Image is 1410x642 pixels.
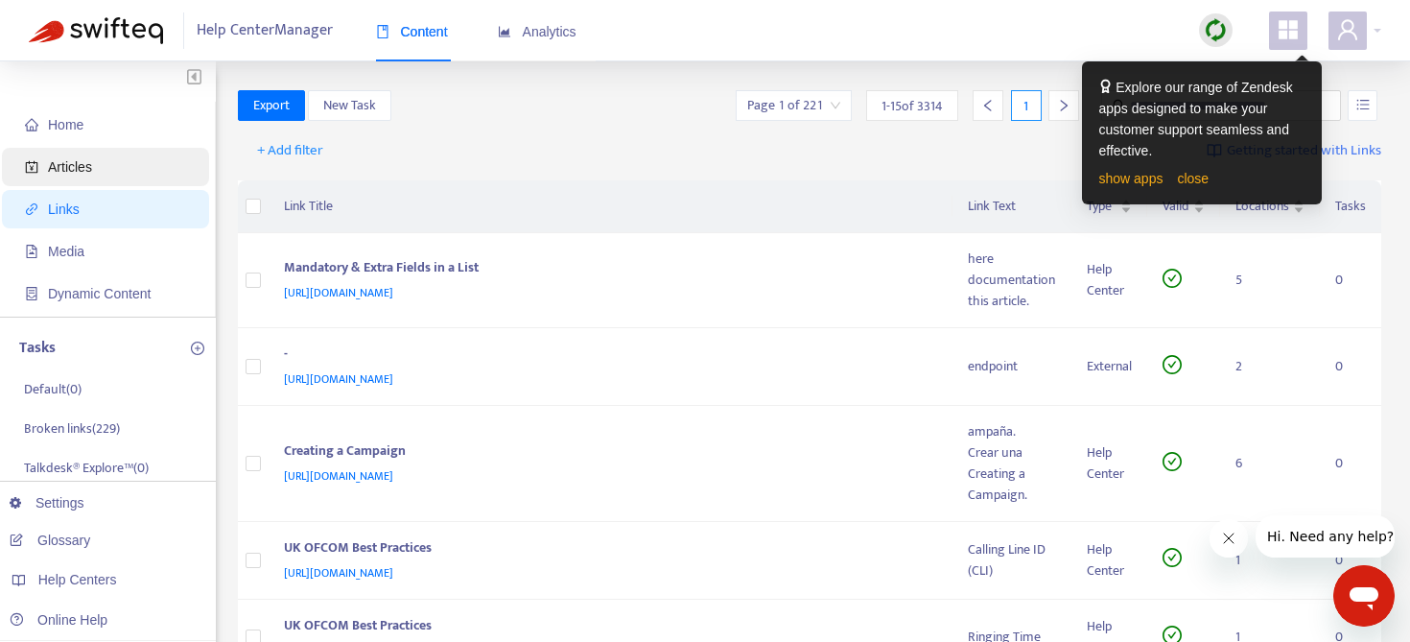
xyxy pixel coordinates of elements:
[968,249,1056,270] div: here
[1220,180,1320,233] th: Locations
[284,283,393,302] span: [URL][DOMAIN_NAME]
[284,466,393,486] span: [URL][DOMAIN_NAME]
[1348,90,1377,121] button: unordered-list
[1163,548,1182,567] span: check-circle
[1277,18,1300,41] span: appstore
[29,17,163,44] img: Swifteq
[1210,519,1248,558] iframe: Close message
[1087,196,1116,217] span: Type
[1220,328,1320,406] td: 2
[1320,180,1381,233] th: Tasks
[25,118,38,131] span: home
[284,615,930,640] div: UK OFCOM Best Practices
[498,24,576,39] span: Analytics
[25,202,38,216] span: link
[1163,355,1182,374] span: check-circle
[284,257,930,282] div: Mandatory & Extra Fields in a List
[10,533,90,548] a: Glossary
[269,180,953,233] th: Link Title
[498,25,511,38] span: area-chart
[881,96,943,116] span: 1 - 15 of 3314
[968,421,1056,442] div: ampaña.
[968,270,1056,291] div: documentation
[197,12,333,49] span: Help Center Manager
[1220,522,1320,600] td: 1
[968,356,1056,377] div: endpoint
[284,440,930,465] div: Creating a Campaign
[38,572,117,587] span: Help Centers
[1071,180,1147,233] th: Type
[968,539,1056,582] div: Calling Line ID (CLI)
[25,160,38,174] span: account-book
[1320,522,1381,600] td: 0
[1057,99,1070,112] span: right
[323,95,376,116] span: New Task
[191,342,204,355] span: plus-circle
[1220,233,1320,328] td: 5
[1147,180,1220,233] th: Valid
[376,24,448,39] span: Content
[243,135,338,166] button: + Add filter
[1163,196,1189,217] span: Valid
[1320,406,1381,522] td: 0
[952,180,1071,233] th: Link Text
[48,202,80,217] span: Links
[968,442,1056,464] div: Crear una
[48,244,84,259] span: Media
[1087,442,1132,485] div: Help Center
[10,495,84,511] a: Settings
[1163,269,1182,288] span: check-circle
[1320,328,1381,406] td: 0
[24,418,120,439] p: Broken links ( 229 )
[1220,406,1320,522] td: 6
[1256,515,1395,558] iframe: Message from company
[48,117,83,132] span: Home
[1099,171,1163,186] a: show apps
[284,563,393,583] span: [URL][DOMAIN_NAME]
[24,458,149,478] p: Talkdesk® Explore™ ( 0 )
[253,95,290,116] span: Export
[1087,356,1132,377] div: External
[25,287,38,300] span: container
[238,90,305,121] button: Export
[981,99,995,112] span: left
[376,25,389,38] span: book
[968,464,1056,506] div: Creating a Campaign.
[1204,18,1228,42] img: sync.dc5367851b00ba804db3.png
[25,245,38,258] span: file-image
[1087,259,1132,301] div: Help Center
[1320,233,1381,328] td: 0
[1177,171,1209,186] a: close
[1333,565,1395,627] iframe: Button to launch messaging window
[1163,452,1182,471] span: check-circle
[48,286,151,301] span: Dynamic Content
[1356,98,1370,111] span: unordered-list
[10,612,107,628] a: Online Help
[1235,196,1289,217] span: Locations
[48,159,92,175] span: Articles
[968,291,1056,312] div: this article.
[24,379,82,399] p: Default ( 0 )
[1336,18,1359,41] span: user
[1087,539,1132,582] div: Help Center
[284,537,930,562] div: UK OFCOM Best Practices
[308,90,391,121] button: New Task
[1011,90,1042,121] div: 1
[19,337,56,360] p: Tasks
[284,344,930,369] div: -
[284,369,393,389] span: [URL][DOMAIN_NAME]
[1099,77,1304,161] div: Explore our range of Zendesk apps designed to make your customer support seamless and effective.
[257,139,323,162] span: + Add filter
